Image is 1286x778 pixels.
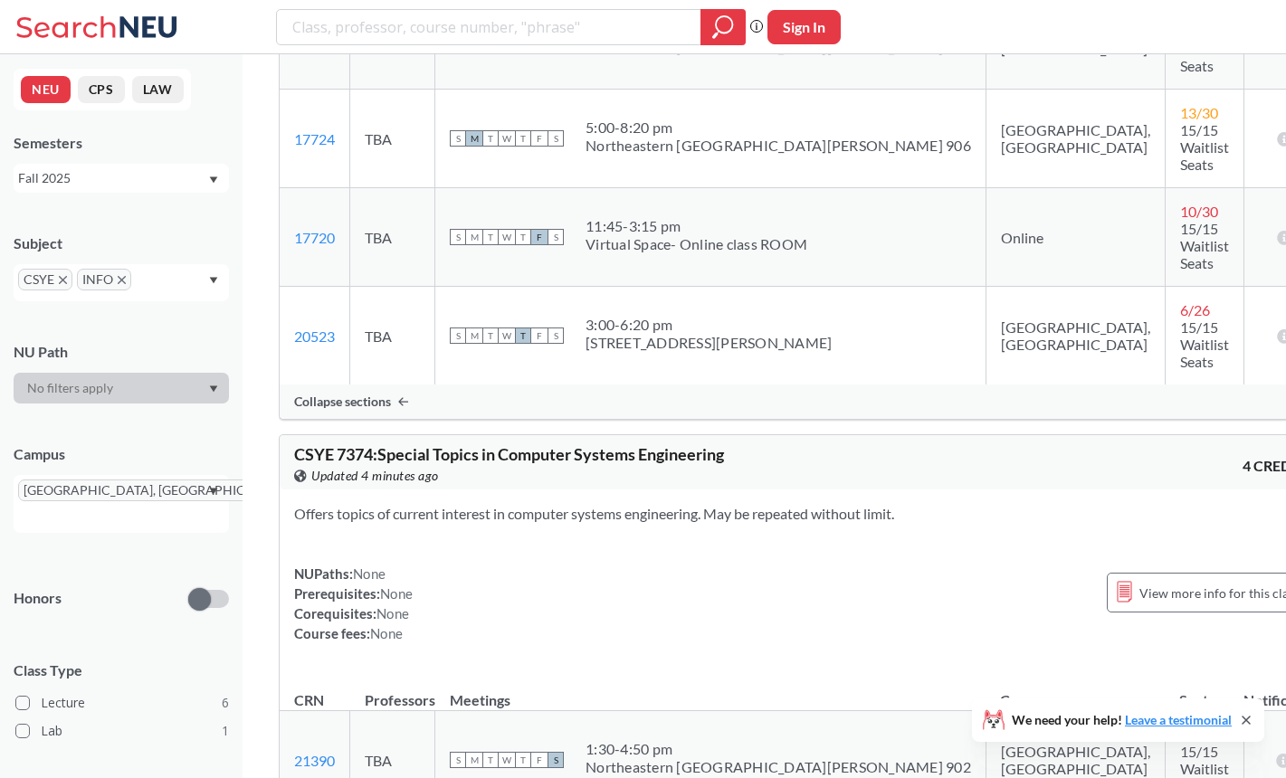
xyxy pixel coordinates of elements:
[548,130,564,147] span: S
[586,334,832,352] div: [STREET_ADDRESS][PERSON_NAME]
[450,327,466,344] span: S
[294,327,335,345] a: 20523
[548,327,564,344] span: S
[482,752,499,768] span: T
[18,168,207,188] div: Fall 2025
[353,565,386,582] span: None
[450,752,466,768] span: S
[450,229,466,245] span: S
[14,233,229,253] div: Subject
[380,585,413,602] span: None
[294,394,391,410] span: Collapse sections
[294,564,413,643] div: NUPaths: Prerequisites: Corequisites: Course fees:
[14,588,62,609] p: Honors
[294,690,324,710] div: CRN
[118,276,126,284] svg: X to remove pill
[376,605,409,621] span: None
[311,466,439,486] span: Updated 4 minutes ago
[499,130,515,147] span: W
[209,277,218,284] svg: Dropdown arrow
[350,188,435,287] td: TBA
[222,693,229,713] span: 6
[515,327,531,344] span: T
[78,76,125,103] button: CPS
[482,327,499,344] span: T
[515,229,531,245] span: T
[294,130,335,147] a: 17724
[350,90,435,188] td: TBA
[14,660,229,680] span: Class Type
[586,758,971,776] div: Northeastern [GEOGRAPHIC_DATA][PERSON_NAME] 902
[14,342,229,362] div: NU Path
[767,10,841,44] button: Sign In
[1180,220,1229,271] span: 15/15 Waitlist Seats
[15,719,229,743] label: Lab
[499,327,515,344] span: W
[435,672,986,711] th: Meetings
[59,276,67,284] svg: X to remove pill
[294,444,724,464] span: CSYE 7374 : Special Topics in Computer Systems Engineering
[548,752,564,768] span: S
[531,327,548,344] span: F
[515,752,531,768] span: T
[291,12,688,43] input: Class, professor, course number, "phrase"
[1180,104,1218,121] span: 13 / 30
[1180,318,1229,370] span: 15/15 Waitlist Seats
[712,14,734,40] svg: magnifying glass
[586,217,807,235] div: 11:45 - 3:15 pm
[1125,712,1232,727] a: Leave a testimonial
[350,672,435,711] th: Professors
[586,740,971,758] div: 1:30 - 4:50 pm
[531,229,548,245] span: F
[14,373,229,403] div: Dropdown arrow
[586,316,832,334] div: 3:00 - 6:20 pm
[986,90,1165,188] td: [GEOGRAPHIC_DATA], [GEOGRAPHIC_DATA]
[222,721,229,741] span: 1
[370,625,403,641] span: None
[350,287,435,385] td: TBA
[986,672,1165,711] th: Campus
[482,130,499,147] span: T
[450,130,466,147] span: S
[132,76,184,103] button: LAW
[1180,203,1218,220] span: 10 / 30
[586,137,971,155] div: Northeastern [GEOGRAPHIC_DATA][PERSON_NAME] 906
[466,752,482,768] span: M
[294,229,335,246] a: 17720
[14,133,229,153] div: Semesters
[18,269,72,290] span: CSYEX to remove pill
[14,164,229,193] div: Fall 2025Dropdown arrow
[986,188,1165,287] td: Online
[1165,672,1243,711] th: Seats
[18,479,306,501] span: [GEOGRAPHIC_DATA], [GEOGRAPHIC_DATA]X to remove pill
[466,229,482,245] span: M
[700,9,746,45] div: magnifying glass
[1180,121,1229,173] span: 15/15 Waitlist Seats
[466,130,482,147] span: M
[209,385,218,393] svg: Dropdown arrow
[586,119,971,137] div: 5:00 - 8:20 pm
[14,264,229,301] div: CSYEX to remove pillINFOX to remove pillDropdown arrow
[548,229,564,245] span: S
[1012,714,1232,726] span: We need your help!
[482,229,499,245] span: T
[1180,301,1210,318] span: 6 / 26
[77,269,131,290] span: INFOX to remove pill
[209,176,218,184] svg: Dropdown arrow
[986,287,1165,385] td: [GEOGRAPHIC_DATA], [GEOGRAPHIC_DATA]
[21,76,71,103] button: NEU
[531,130,548,147] span: F
[531,752,548,768] span: F
[14,475,229,533] div: [GEOGRAPHIC_DATA], [GEOGRAPHIC_DATA]X to remove pillDropdown arrow
[515,130,531,147] span: T
[14,444,229,464] div: Campus
[294,752,335,769] a: 21390
[466,327,482,344] span: M
[499,229,515,245] span: W
[15,691,229,715] label: Lecture
[586,235,807,253] div: Virtual Space- Online class ROOM
[209,488,218,495] svg: Dropdown arrow
[499,752,515,768] span: W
